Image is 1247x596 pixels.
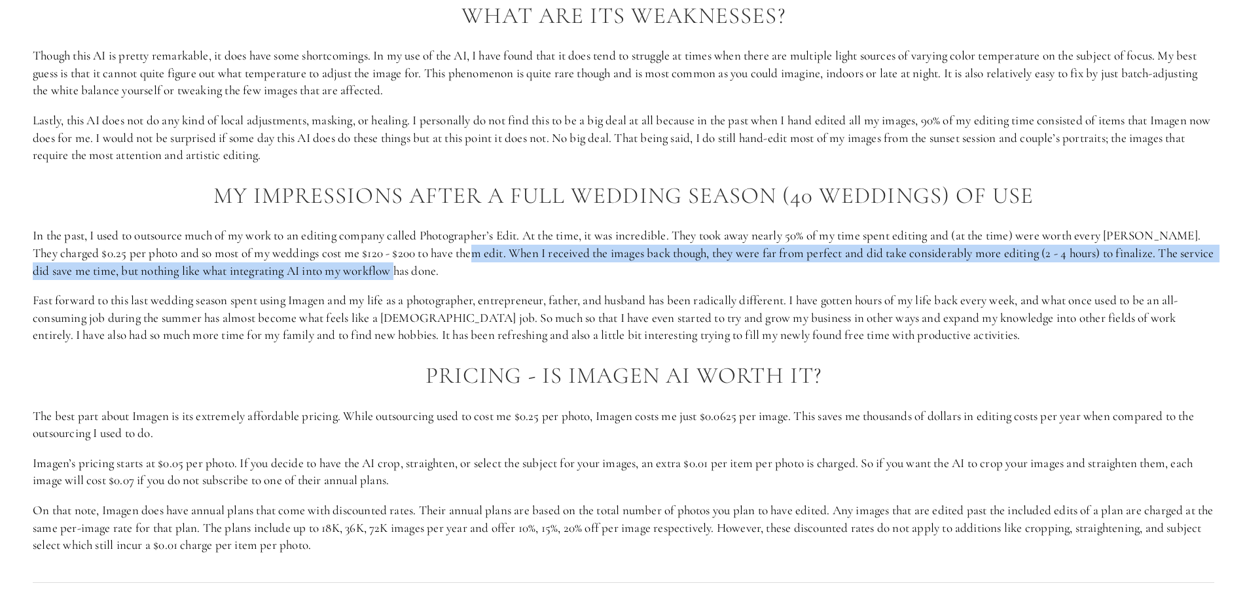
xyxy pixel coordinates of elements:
p: Though this AI is pretty remarkable, it does have some shortcomings. In my use of the AI, I have ... [33,47,1214,99]
h2: Pricing - Is Imagen AI worth it? [33,363,1214,389]
p: Lastly, this AI does not do any kind of local adjustments, masking, or healing. I personally do n... [33,112,1214,164]
p: Imagen’s pricing starts at $0.05 per photo. If you decide to have the AI crop, straighten, or sel... [33,455,1214,489]
p: Fast forward to this last wedding season spent using Imagen and my life as a photographer, entrep... [33,292,1214,344]
p: On that note, Imagen does have annual plans that come with discounted rates. Their annual plans a... [33,502,1214,554]
p: The best part about Imagen is its extremely affordable pricing. While outsourcing used to cost me... [33,408,1214,442]
p: In the past, I used to outsource much of my work to an editing company called Photographer’s Edit... [33,227,1214,279]
h2: My Impressions After a Full Wedding Season (40 weddings) of use [33,183,1214,209]
h2: What are its weaknesses? [33,3,1214,29]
